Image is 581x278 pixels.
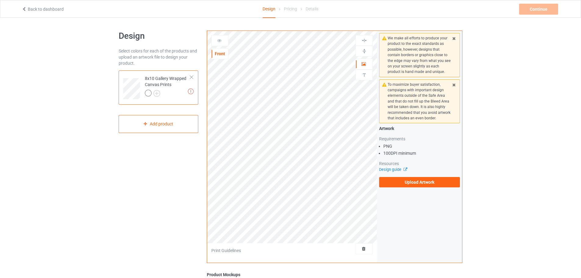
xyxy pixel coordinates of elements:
[361,38,367,43] img: svg%3E%0A
[379,167,407,172] a: Design guide
[263,0,275,18] div: Design
[153,90,160,97] img: svg+xml;base64,PD94bWwgdmVyc2lvbj0iMS4wIiBlbmNvZGluZz0iVVRGLTgiPz4KPHN2ZyB3aWR0aD0iMjJweCIgaGVpZ2...
[379,136,460,142] div: Requirements
[22,7,64,12] a: Back to dashboard
[119,31,198,42] h1: Design
[383,150,460,156] li: 100 DPI minimum
[361,48,367,54] img: svg%3E%0A
[379,177,460,187] label: Upload Artwork
[388,35,451,75] div: We make all efforts to produce your product to the exact standards as possible, however, designs ...
[306,0,318,17] div: Details
[361,72,367,78] img: svg%3E%0A
[119,115,198,133] div: Add product
[211,247,241,254] div: Print Guidelines
[388,82,451,121] div: To maximize buyer satisfaction, campaigns with important design elements outside of the Safe Area...
[207,272,462,278] div: Product Mockups
[119,48,198,66] div: Select colors for each of the products and upload an artwork file to design your product.
[188,88,194,94] img: exclamation icon
[145,75,190,96] div: 8x10 Gallery Wrapped Canvas Prints
[284,0,297,17] div: Pricing
[379,161,460,167] div: Resources
[379,125,460,132] div: Artwork
[383,143,460,149] li: PNG
[119,70,198,105] div: 8x10 Gallery Wrapped Canvas Prints
[212,51,228,57] div: Front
